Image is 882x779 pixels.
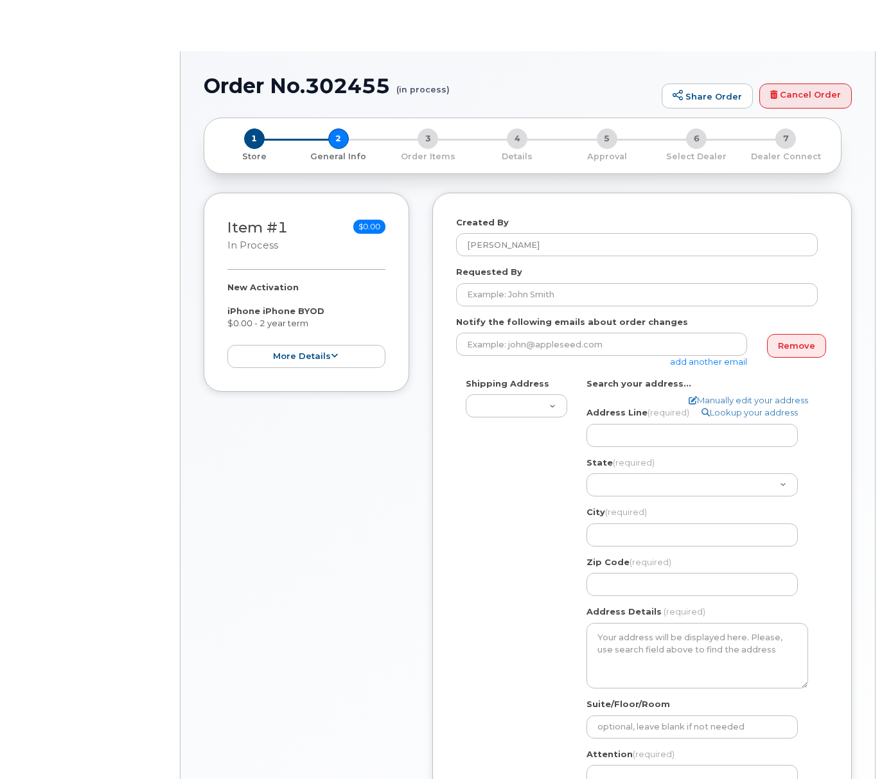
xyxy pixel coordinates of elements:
label: State [587,457,655,469]
button: more details [227,345,385,369]
span: (required) [605,507,647,517]
label: Shipping Address [466,378,549,390]
input: optional, leave blank if not needed [587,715,798,739]
h3: Item #1 [227,220,288,252]
small: in process [227,240,278,251]
label: Zip Code [587,556,671,568]
a: Remove [767,334,826,358]
span: (required) [630,557,671,567]
label: Address Details [587,606,662,618]
span: $0.00 [353,220,385,234]
input: Example: John Smith [456,283,818,306]
a: Manually edit your address [689,394,808,407]
label: Notify the following emails about order changes [456,316,688,328]
a: add another email [670,356,747,367]
label: Created By [456,216,509,229]
label: City [587,506,647,518]
h1: Order No.302455 [204,74,655,97]
strong: New Activation [227,282,299,292]
span: (required) [613,457,655,468]
a: Share Order [662,83,753,109]
a: 1 Store [215,149,294,162]
p: Store [220,151,288,162]
span: 1 [244,128,265,149]
input: Example: john@appleseed.com [456,333,747,356]
span: (required) [664,606,705,617]
div: $0.00 - 2 year term [227,281,385,368]
label: Suite/Floor/Room [587,698,670,710]
label: Requested By [456,266,522,278]
a: Lookup your address [701,407,798,419]
label: Address Line [587,407,689,419]
small: (in process) [396,74,450,94]
label: Search your address... [587,378,691,390]
strong: iPhone iPhone BYOD [227,306,324,316]
label: Attention [587,748,675,760]
span: (required) [633,749,675,759]
span: (required) [648,407,689,417]
a: Cancel Order [759,83,852,109]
